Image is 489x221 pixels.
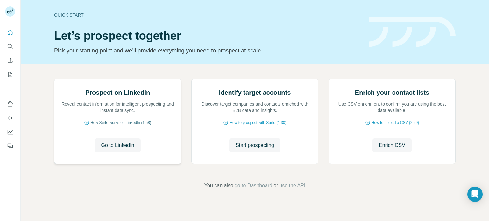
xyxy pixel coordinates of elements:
[5,69,15,80] button: My lists
[236,142,274,149] span: Start prospecting
[5,140,15,152] button: Feedback
[5,27,15,38] button: Quick start
[369,17,456,47] img: banner
[335,101,449,114] p: Use CSV enrichment to confirm you are using the best data available.
[279,182,305,190] button: use the API
[54,12,361,18] div: Quick start
[5,112,15,124] button: Use Surfe API
[61,101,174,114] p: Reveal contact information for intelligent prospecting and instant data sync.
[219,88,291,97] h2: Identify target accounts
[54,30,361,42] h1: Let’s prospect together
[229,138,280,152] button: Start prospecting
[235,182,272,190] button: go to Dashboard
[379,142,405,149] span: Enrich CSV
[85,88,150,97] h2: Prospect on LinkedIn
[54,46,361,55] p: Pick your starting point and we’ll provide everything you need to prospect at scale.
[101,142,134,149] span: Go to LinkedIn
[372,120,419,126] span: How to upload a CSV (2:59)
[273,182,278,190] span: or
[198,101,312,114] p: Discover target companies and contacts enriched with B2B data and insights.
[5,126,15,138] button: Dashboard
[372,138,412,152] button: Enrich CSV
[5,55,15,66] button: Enrich CSV
[230,120,286,126] span: How to prospect with Surfe (1:30)
[5,98,15,110] button: Use Surfe on LinkedIn
[95,138,140,152] button: Go to LinkedIn
[467,187,483,202] div: Open Intercom Messenger
[355,88,429,97] h2: Enrich your contact lists
[204,182,233,190] span: You can also
[90,120,151,126] span: How Surfe works on LinkedIn (1:58)
[5,41,15,52] button: Search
